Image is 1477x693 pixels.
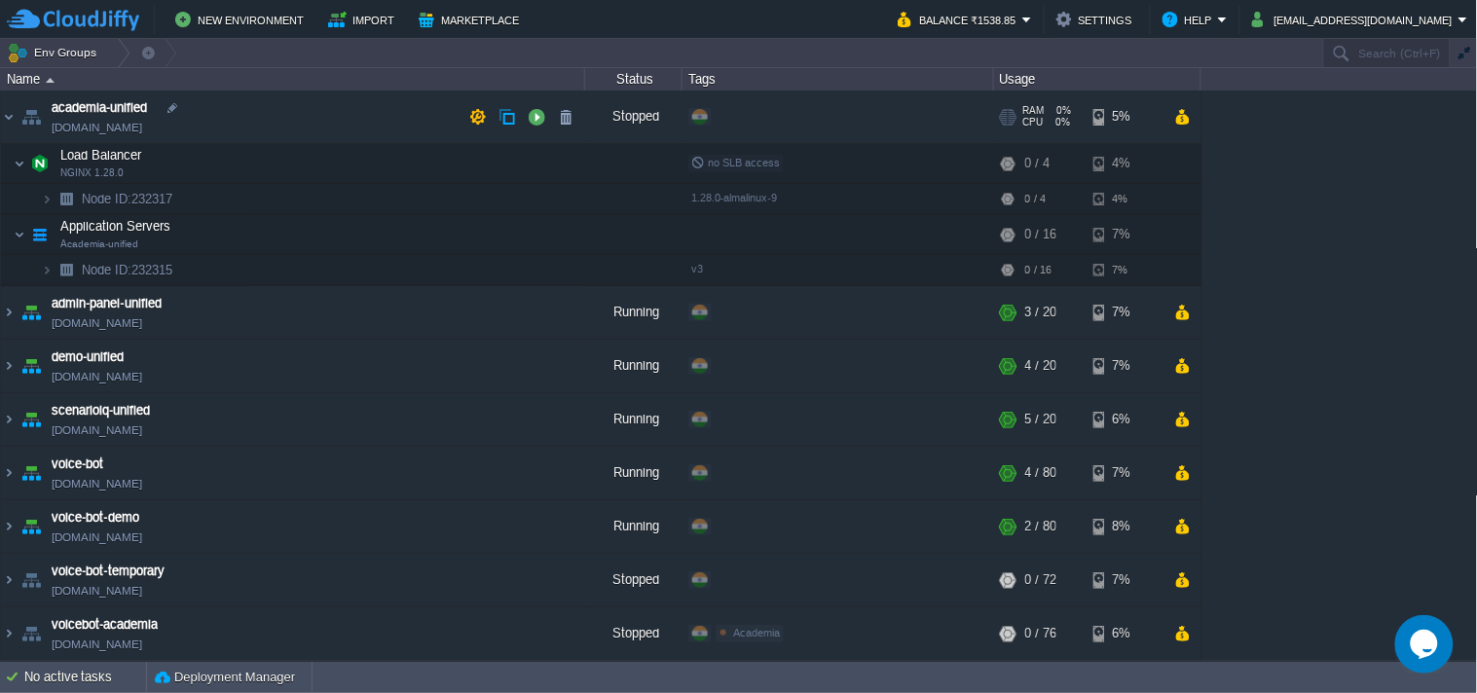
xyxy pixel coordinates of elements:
[18,607,45,660] img: AMDAwAAAACH5BAEAAAAALAAAAAABAAEAAAICRAEAOw==
[18,393,45,446] img: AMDAwAAAACH5BAEAAAAALAAAAAABAAEAAAICRAEAOw==
[80,262,175,278] span: 232315
[52,635,142,654] a: [DOMAIN_NAME]
[18,286,45,339] img: AMDAwAAAACH5BAEAAAAALAAAAAABAAEAAAICRAEAOw==
[18,554,45,606] img: AMDAwAAAACH5BAEAAAAALAAAAAABAAEAAAICRAEAOw==
[52,562,165,581] a: voice-bot-temporary
[41,255,53,285] img: AMDAwAAAACH5BAEAAAAALAAAAAABAAEAAAICRAEAOw==
[1052,105,1072,117] span: 0%
[1,91,17,143] img: AMDAwAAAACH5BAEAAAAALAAAAAABAAEAAAICRAEAOw==
[52,581,142,601] a: [DOMAIN_NAME]
[585,607,683,660] div: Stopped
[1093,500,1157,553] div: 8%
[1093,607,1157,660] div: 6%
[1023,117,1044,128] span: CPU
[80,262,175,278] a: Node ID:232315
[585,340,683,392] div: Running
[1025,144,1050,183] div: 0 / 4
[80,191,175,207] a: Node ID:232317
[585,500,683,553] div: Running
[898,8,1022,31] button: Balance ₹1538.85
[18,340,45,392] img: AMDAwAAAACH5BAEAAAAALAAAAAABAAEAAAICRAEAOw==
[52,474,142,493] a: [DOMAIN_NAME]
[53,255,80,285] img: AMDAwAAAACH5BAEAAAAALAAAAAABAAEAAAICRAEAOw==
[419,8,525,31] button: Marketplace
[60,167,124,179] span: NGINX 1.28.0
[1252,8,1459,31] button: [EMAIL_ADDRESS][DOMAIN_NAME]
[1023,105,1045,117] span: RAM
[1025,500,1056,553] div: 2 / 80
[52,528,142,547] a: [DOMAIN_NAME]
[1093,91,1157,143] div: 5%
[1,607,17,660] img: AMDAwAAAACH5BAEAAAAALAAAAAABAAEAAAICRAEAOw==
[683,68,993,91] div: Tags
[1093,144,1157,183] div: 4%
[7,8,139,32] img: CloudJiffy
[52,401,150,420] a: scenarioiq-unified
[52,98,147,118] a: academia-unified
[1056,8,1138,31] button: Settings
[175,8,310,31] button: New Environment
[80,191,175,207] span: 232317
[58,147,144,164] span: Load Balancer
[585,554,683,606] div: Stopped
[52,118,142,137] a: [DOMAIN_NAME]
[1093,340,1157,392] div: 7%
[733,627,780,638] span: Academia
[18,91,45,143] img: AMDAwAAAACH5BAEAAAAALAAAAAABAAEAAAICRAEAOw==
[1,447,17,499] img: AMDAwAAAACH5BAEAAAAALAAAAAABAAEAAAICRAEAOw==
[1025,286,1056,339] div: 3 / 20
[328,8,401,31] button: Import
[26,215,54,254] img: AMDAwAAAACH5BAEAAAAALAAAAAABAAEAAAICRAEAOw==
[52,347,124,367] a: demo-unified
[691,157,780,168] span: no SLB access
[1,393,17,446] img: AMDAwAAAACH5BAEAAAAALAAAAAABAAEAAAICRAEAOw==
[14,215,25,254] img: AMDAwAAAACH5BAEAAAAALAAAAAABAAEAAAICRAEAOw==
[52,615,158,635] a: voicebot-academia
[1093,184,1157,214] div: 4%
[1025,393,1056,446] div: 5 / 20
[586,68,682,91] div: Status
[26,144,54,183] img: AMDAwAAAACH5BAEAAAAALAAAAAABAAEAAAICRAEAOw==
[585,91,683,143] div: Stopped
[46,78,55,83] img: AMDAwAAAACH5BAEAAAAALAAAAAABAAEAAAICRAEAOw==
[1093,215,1157,254] div: 7%
[691,192,777,203] span: 1.28.0-almalinux-9
[1093,286,1157,339] div: 7%
[18,500,45,553] img: AMDAwAAAACH5BAEAAAAALAAAAAABAAEAAAICRAEAOw==
[52,508,139,528] span: voice-bot-demo
[1025,447,1056,499] div: 4 / 80
[1025,215,1056,254] div: 0 / 16
[155,668,295,687] button: Deployment Manager
[585,393,683,446] div: Running
[52,294,162,313] a: admin-panel-unified
[52,313,142,333] a: [DOMAIN_NAME]
[1025,255,1052,285] div: 0 / 16
[691,263,703,274] span: v3
[52,420,142,440] a: [DOMAIN_NAME]
[41,184,53,214] img: AMDAwAAAACH5BAEAAAAALAAAAAABAAEAAAICRAEAOw==
[1,286,17,339] img: AMDAwAAAACH5BAEAAAAALAAAAAABAAEAAAICRAEAOw==
[585,447,683,499] div: Running
[58,218,173,235] span: Application Servers
[1395,615,1458,674] iframe: chat widget
[52,455,103,474] a: voice-bot
[1,554,17,606] img: AMDAwAAAACH5BAEAAAAALAAAAAABAAEAAAICRAEAOw==
[2,68,584,91] div: Name
[1,500,17,553] img: AMDAwAAAACH5BAEAAAAALAAAAAABAAEAAAICRAEAOw==
[60,238,138,250] span: Academia-unified
[995,68,1200,91] div: Usage
[1025,607,1056,660] div: 0 / 76
[1093,255,1157,285] div: 7%
[24,662,146,693] div: No active tasks
[53,184,80,214] img: AMDAwAAAACH5BAEAAAAALAAAAAABAAEAAAICRAEAOw==
[1093,447,1157,499] div: 7%
[1025,554,1056,606] div: 0 / 72
[1093,554,1157,606] div: 7%
[14,144,25,183] img: AMDAwAAAACH5BAEAAAAALAAAAAABAAEAAAICRAEAOw==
